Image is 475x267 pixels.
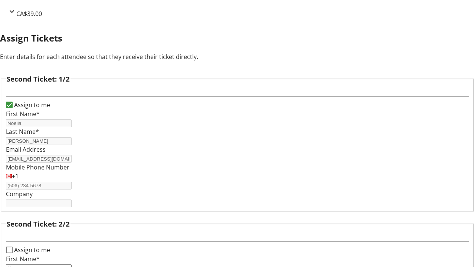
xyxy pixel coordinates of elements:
[13,245,50,254] label: Assign to me
[6,145,46,154] label: Email Address
[13,100,50,109] label: Assign to me
[6,182,72,189] input: (506) 234-5678
[6,110,40,118] label: First Name*
[7,74,70,84] h3: Second Ticket: 1/2
[6,128,39,136] label: Last Name*
[16,10,42,18] span: CA$39.00
[6,163,69,171] label: Mobile Phone Number
[6,190,33,198] label: Company
[6,255,40,263] label: First Name*
[7,219,70,229] h3: Second Ticket: 2/2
